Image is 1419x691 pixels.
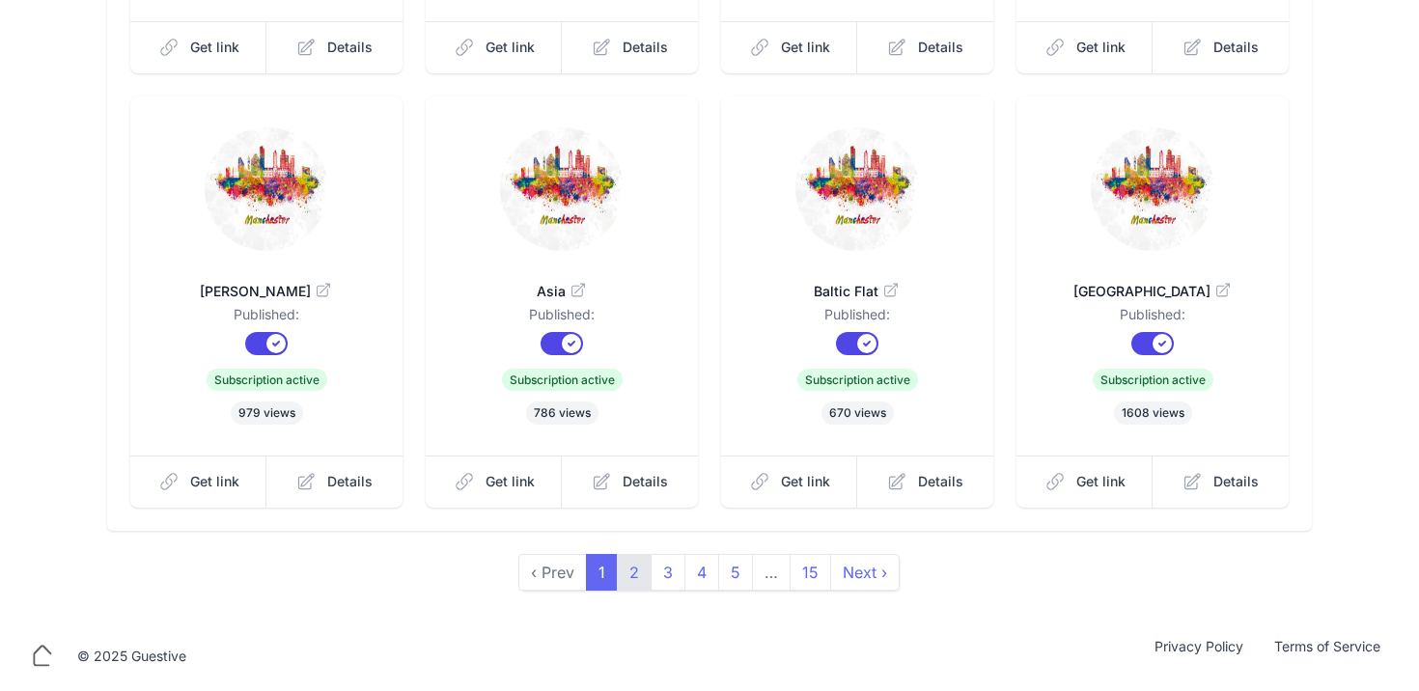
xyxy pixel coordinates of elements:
[718,554,753,591] a: 5
[266,21,403,73] a: Details
[1259,637,1396,676] a: Terms of Service
[231,401,303,425] span: 979 views
[1213,38,1259,57] span: Details
[790,554,831,591] a: 15
[721,456,858,508] a: Get link
[1153,456,1289,508] a: Details
[161,282,372,301] span: [PERSON_NAME]
[266,456,403,508] a: Details
[190,472,239,491] span: Get link
[327,472,373,491] span: Details
[797,369,918,391] span: Subscription active
[651,554,685,591] a: 3
[1093,369,1213,391] span: Subscription active
[502,369,623,391] span: Subscription active
[586,554,618,591] span: 1
[1114,401,1192,425] span: 1608 views
[1139,637,1259,676] a: Privacy Policy
[752,305,962,332] dd: Published:
[752,282,962,301] span: Baltic Flat
[486,472,535,491] span: Get link
[781,38,830,57] span: Get link
[562,456,698,508] a: Details
[1047,282,1258,301] span: [GEOGRAPHIC_DATA]
[1047,305,1258,332] dd: Published:
[857,21,993,73] a: Details
[161,305,372,332] dd: Published:
[752,259,962,305] a: Baltic Flat
[562,21,698,73] a: Details
[623,472,668,491] span: Details
[457,305,667,332] dd: Published:
[1091,127,1214,251] img: vjo2rswhmf8a7ukn0wqve0szs4li
[205,127,328,251] img: ie62ltjetdxy710t7jjcfktwzt5s
[77,647,186,666] div: © 2025 Guestive
[526,401,598,425] span: 786 views
[721,21,858,73] a: Get link
[500,127,624,251] img: xn7as1y780j5y8un5j9m5f7q7813
[918,38,963,57] span: Details
[457,282,667,301] span: Asia
[1153,21,1289,73] a: Details
[1076,472,1126,491] span: Get link
[1076,38,1126,57] span: Get link
[426,21,563,73] a: Get link
[623,38,668,57] span: Details
[327,38,373,57] span: Details
[781,472,830,491] span: Get link
[426,456,563,508] a: Get link
[457,259,667,305] a: Asia
[207,369,327,391] span: Subscription active
[1213,472,1259,491] span: Details
[190,38,239,57] span: Get link
[821,401,894,425] span: 670 views
[130,21,267,73] a: Get link
[130,456,267,508] a: Get link
[617,554,652,591] a: 2
[486,38,535,57] span: Get link
[752,554,791,591] span: …
[857,456,993,508] a: Details
[684,554,719,591] a: 4
[830,554,900,591] a: next
[161,259,372,305] a: [PERSON_NAME]
[1047,259,1258,305] a: [GEOGRAPHIC_DATA]
[795,127,919,251] img: 3lrfcl8myu3mflx8t6ndzcp09v01
[918,472,963,491] span: Details
[518,554,587,591] span: ‹ Prev
[1016,456,1154,508] a: Get link
[519,554,900,591] nav: pager
[1016,21,1154,73] a: Get link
